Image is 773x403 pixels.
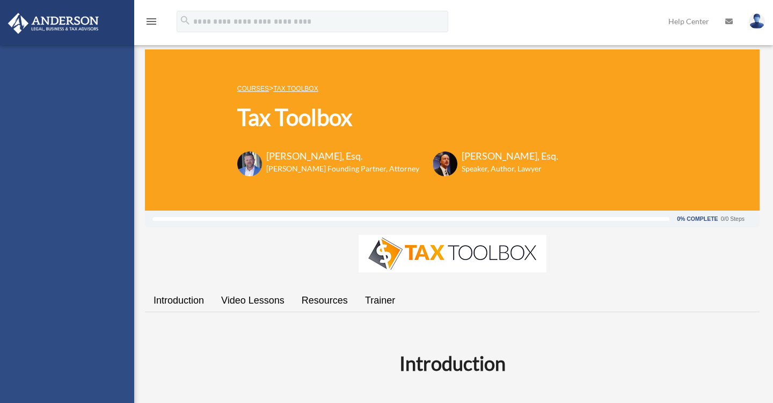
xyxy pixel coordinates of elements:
a: Video Lessons [213,285,293,316]
h1: Tax Toolbox [237,102,558,133]
div: 0/0 Steps [721,216,745,222]
h6: [PERSON_NAME] Founding Partner, Attorney [266,163,419,174]
a: Introduction [145,285,213,316]
a: menu [145,19,158,28]
img: User Pic [749,13,765,29]
a: COURSES [237,85,269,92]
a: Tax Toolbox [273,85,318,92]
img: Toby-circle-head.png [237,152,262,176]
a: Resources [293,285,356,316]
i: menu [145,15,158,28]
img: Anderson Advisors Platinum Portal [5,13,102,34]
p: > [237,82,558,95]
h6: Speaker, Author, Lawyer [462,163,545,174]
h3: [PERSON_NAME], Esq. [266,149,419,163]
img: Scott-Estill-Headshot.png [433,152,457,176]
div: 0% Complete [677,216,718,222]
h2: Introduction [151,350,753,377]
i: search [179,15,191,26]
h3: [PERSON_NAME], Esq. [462,149,558,163]
a: Trainer [356,285,404,316]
